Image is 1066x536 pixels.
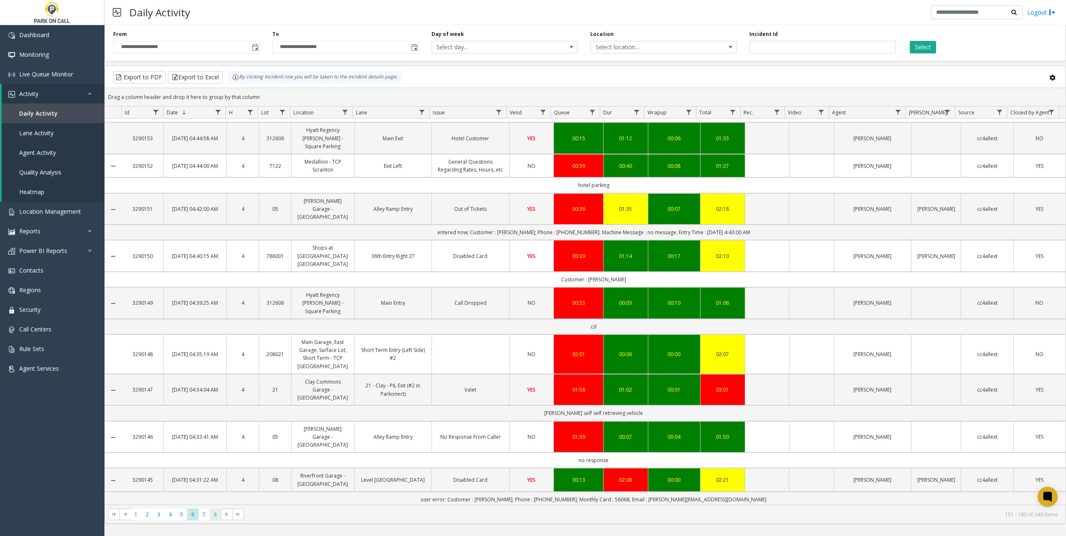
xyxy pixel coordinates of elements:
a: 00:08 [653,162,695,170]
span: NO [528,299,536,306]
span: Page 8 [210,509,221,520]
a: 3290147 [127,386,158,394]
a: NO [515,433,549,441]
a: cc4allext [966,299,1008,307]
a: Alley Ramp Entry [360,433,427,441]
img: 'icon' [8,228,15,235]
a: Collapse Details [105,163,122,169]
a: 02:10 [706,252,740,260]
a: Vend Filter Menu [537,106,548,118]
a: Date Filter Menu [213,106,224,118]
span: Toggle popup [409,41,419,53]
a: 01:35 [609,205,643,213]
label: From [113,30,127,38]
td: hotel parking [122,177,1066,193]
a: 4 [232,433,254,441]
img: logout [1049,8,1056,17]
a: Main Garage, East Garage, Surface Lot, Short Term - TCP [GEOGRAPHIC_DATA] [297,338,349,370]
a: 00:36 [559,205,598,213]
button: Export to PDF [113,71,166,83]
a: 36th Entry Right 27 [360,252,427,260]
div: Data table [105,106,1066,505]
a: 3290152 [127,162,158,170]
a: cc4allext [966,252,1008,260]
span: Heatmap [19,188,44,196]
td: no response [122,453,1066,468]
a: NO [1019,350,1061,358]
span: Page 1 [130,509,142,520]
a: Out of Tickets [437,205,504,213]
a: cc4allext [966,162,1008,170]
a: 02:18 [706,205,740,213]
label: To [272,30,279,38]
div: 00:00 [653,350,695,358]
a: Collapse Details [105,300,122,307]
span: Go to the next page [221,508,232,520]
a: 7122 [264,162,286,170]
span: Dashboard [19,31,49,39]
a: Shops at [GEOGRAPHIC_DATA] [GEOGRAPHIC_DATA] [297,244,349,268]
td: [PERSON_NAME] self self retrieving vehicle [122,405,1066,421]
a: 00:39 [559,252,598,260]
span: NO [1036,351,1043,358]
a: NO [515,299,549,307]
a: 4 [232,252,254,260]
a: Collapse Details [105,434,122,441]
a: 3290148 [127,350,158,358]
a: 4 [232,134,254,142]
a: YES [515,134,549,142]
span: Issue [433,109,445,116]
a: Activity [2,84,104,104]
span: NO [528,351,536,358]
a: [PERSON_NAME] [839,162,906,170]
span: NO [1036,135,1043,142]
a: Quality Analysis [2,162,104,182]
div: 01:39 [559,433,598,441]
img: 'icon' [8,287,15,294]
a: 01:02 [609,386,643,394]
a: 312606 [264,134,286,142]
a: Heatmap [2,182,104,202]
a: 3290153 [127,134,158,142]
a: 03:01 [706,386,740,394]
img: 'icon' [8,366,15,372]
a: [DATE] 04:44:00 AM [169,162,221,170]
a: 21 - Clay - PIL Exit (#2 in Parkonect) [360,382,427,397]
div: 01:50 [706,433,740,441]
a: H Filter Menu [245,106,256,118]
span: YES [527,205,536,212]
div: 00:07 [609,433,643,441]
img: 'icon' [8,326,15,333]
a: [PERSON_NAME] [839,205,906,213]
h3: Daily Activity [125,2,194,23]
a: 01:33 [706,134,740,142]
label: Incident Id [749,30,778,38]
span: YES [1036,205,1043,212]
a: YES [1019,433,1061,441]
span: Daily Activity [19,109,58,117]
a: YES [1019,386,1061,394]
a: Main Exit [360,134,427,142]
a: [PERSON_NAME] [839,386,906,394]
a: Lot Filter Menu [277,106,288,118]
a: [DATE] 04:34:04 AM [169,386,221,394]
span: Select day... [432,41,548,53]
a: [DATE] 04:39:25 AM [169,299,221,307]
a: [DATE] 04:44:58 AM [169,134,221,142]
a: 00:53 [559,299,598,307]
a: Location Filter Menu [339,106,350,118]
span: YES [1036,253,1043,260]
span: Date [167,109,178,116]
a: 01:27 [706,162,740,170]
a: [PERSON_NAME] [839,476,906,484]
label: Day of week [431,30,464,38]
a: YES [515,252,549,260]
span: Location [293,109,314,116]
span: NO [528,433,536,440]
